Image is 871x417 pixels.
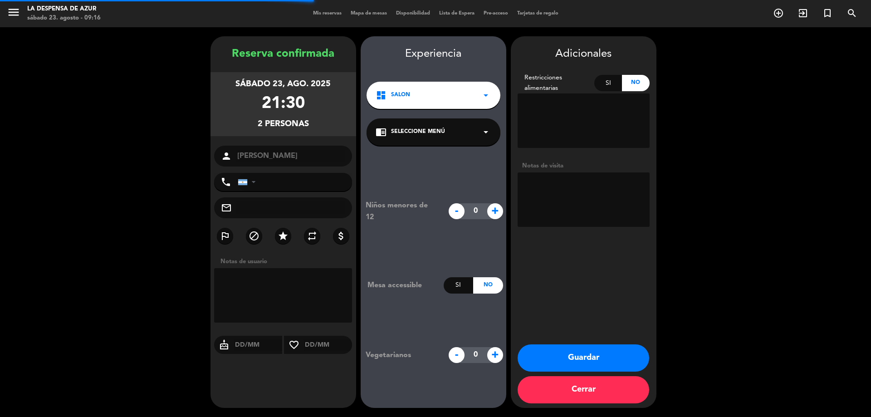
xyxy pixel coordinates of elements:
[27,5,101,14] div: La Despensa de Azur
[480,90,491,101] i: arrow_drop_down
[361,280,444,291] div: Mesa accessible
[444,277,473,294] div: Si
[249,231,259,241] i: block
[278,231,289,241] i: star
[449,203,465,219] span: -
[449,347,465,363] span: -
[304,339,352,351] input: DD/MM
[221,202,232,213] i: mail_outline
[391,128,445,137] span: Seleccione Menú
[220,231,230,241] i: outlined_flag
[235,78,331,91] div: sábado 23, ago. 2025
[284,339,304,350] i: favorite_border
[822,8,833,19] i: turned_in_not
[336,231,347,241] i: attach_money
[435,11,479,16] span: Lista de Espera
[518,161,650,171] div: Notas de visita
[391,91,410,100] span: SALON
[216,257,356,266] div: Notas de usuario
[518,45,650,63] div: Adicionales
[262,91,305,118] div: 21:30
[307,231,318,241] i: repeat
[518,376,649,403] button: Cerrar
[798,8,808,19] i: exit_to_app
[214,339,234,350] i: cake
[308,11,346,16] span: Mis reservas
[391,11,435,16] span: Disponibilidad
[221,151,232,162] i: person
[258,118,309,131] div: 2 personas
[479,11,513,16] span: Pre-acceso
[487,347,503,363] span: +
[359,200,444,223] div: Niños menores de 12
[27,14,101,23] div: sábado 23. agosto - 09:16
[487,203,503,219] span: +
[480,127,491,137] i: arrow_drop_down
[376,127,387,137] i: chrome_reader_mode
[7,5,20,19] i: menu
[210,45,356,63] div: Reserva confirmada
[359,349,444,361] div: Vegetarianos
[220,177,231,187] i: phone
[473,277,503,294] div: No
[361,45,506,63] div: Experiencia
[594,75,622,91] div: Si
[518,73,595,93] div: Restricciones alimentarias
[346,11,391,16] span: Mapa de mesas
[622,75,650,91] div: No
[234,339,283,351] input: DD/MM
[518,344,649,372] button: Guardar
[773,8,784,19] i: add_circle_outline
[847,8,857,19] i: search
[7,5,20,22] button: menu
[513,11,563,16] span: Tarjetas de regalo
[376,90,387,101] i: dashboard
[238,173,259,191] div: Argentina: +54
